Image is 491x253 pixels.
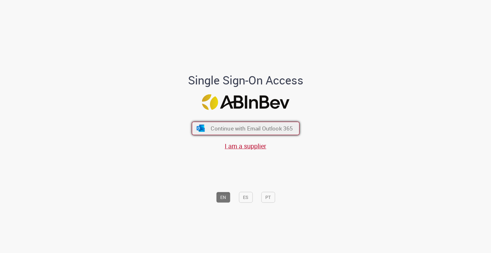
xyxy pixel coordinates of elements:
button: PT [261,192,275,203]
button: ES [239,192,253,203]
button: EN [216,192,230,203]
img: ícone Azure/Microsoft 360 [196,125,205,132]
span: Continue with Email Outlook 365 [211,124,293,132]
img: Logo ABInBev [202,94,289,110]
h1: Single Sign-On Access [157,74,334,87]
a: I am a supplier [225,142,266,150]
button: ícone Azure/Microsoft 360 Continue with Email Outlook 365 [192,122,300,135]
